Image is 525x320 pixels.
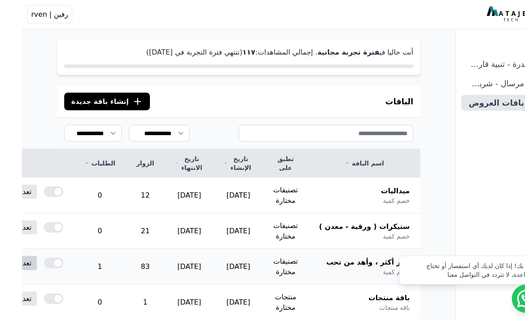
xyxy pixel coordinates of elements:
td: 21 [104,213,142,249]
span: مرسال - شريط دعاية [443,77,502,90]
a: الطلبات [62,159,93,168]
td: تصنيفات مختارة [241,249,287,285]
a: تاريخ الإنشاء [202,154,230,172]
span: خصم كمية [361,232,388,241]
td: [DATE] [192,249,241,285]
button: رفين | rven [5,5,50,24]
span: ميداليات [359,186,388,196]
td: [DATE] [143,178,192,213]
p: أنت حاليا في . إجمالي المشاهدات: (تنتهي فترة التجربة في [DATE]) [42,47,391,58]
td: تصنيفات مختارة [241,213,287,249]
td: [DATE] [143,249,192,285]
td: 1 [52,249,104,285]
td: 83 [104,249,142,285]
td: [DATE] [143,213,192,249]
td: 12 [104,178,142,213]
td: [DATE] [192,178,241,213]
strong: فترة تجربة مجانية [295,48,357,56]
td: 0 [52,213,104,249]
span: خصم كمية [361,268,388,276]
span: ستيكرات ( ورقية - معدن ) [297,221,388,232]
a: اسم الباقة [297,159,388,168]
h3: الباقات [363,96,391,108]
td: [DATE] [192,213,241,249]
span: باقة منتجات [346,293,388,303]
strong: ١١٧ [220,48,233,56]
th: تطبق على [241,149,287,178]
span: رفين | rven [9,9,46,20]
th: الزوار [104,149,142,178]
span: باقة منتجات [357,303,388,312]
span: باقات العروض [443,97,502,109]
span: خصم كمية [361,196,388,205]
span: إنشاء باقة جديدة [49,96,107,107]
span: ندرة - تنبية قارب علي النفاذ [443,58,505,70]
span: وفر أكثر ، وأهد من تحب [304,257,388,268]
td: تصنيفات مختارة [241,178,287,213]
td: 0 [52,178,104,213]
div: أهلاً بك! إذا كان لديك أي استفسار أو تحتاج مساعدة، لا تتردد في التواصل معنا [383,261,512,279]
a: تاريخ الانتهاء [153,154,182,172]
button: إنشاء باقة جديدة [42,93,128,110]
img: MatajerTech Logo [465,7,513,22]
